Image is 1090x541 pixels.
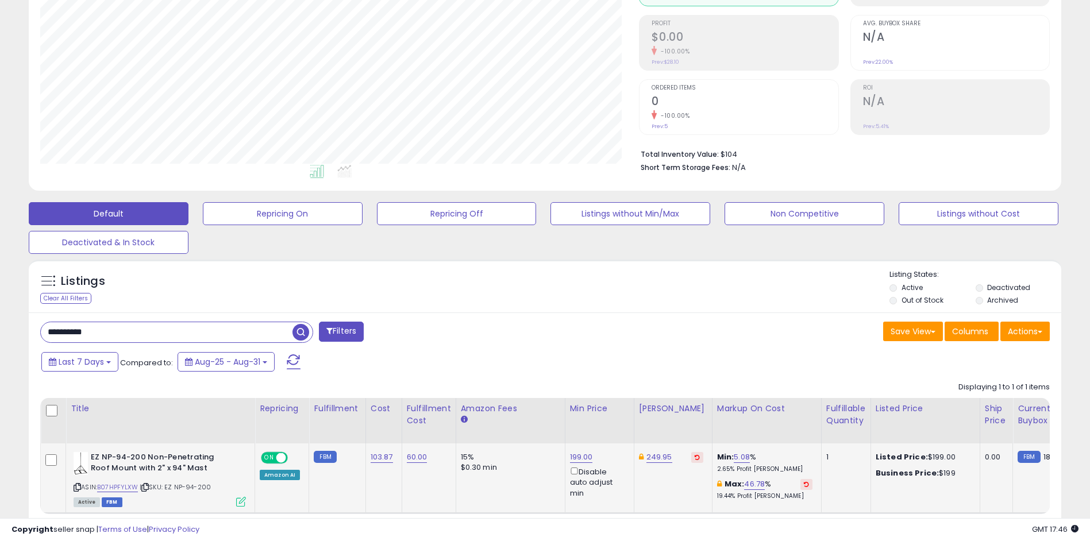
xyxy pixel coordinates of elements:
[876,452,971,462] div: $199.00
[652,59,679,65] small: Prev: $28.10
[74,452,246,505] div: ASIN:
[641,149,719,159] b: Total Inventory Value:
[40,293,91,304] div: Clear All Filters
[717,465,812,473] p: 2.65% Profit [PERSON_NAME]
[652,30,838,46] h2: $0.00
[97,482,138,492] a: B07HPFYLXW
[461,415,468,425] small: Amazon Fees.
[570,451,593,463] a: 199.00
[59,356,104,368] span: Last 7 Days
[717,479,812,500] div: %
[140,482,211,492] span: | SKU: EZ NP-94-200
[744,478,765,490] a: 46.78
[570,465,625,499] div: Disable auto adjust min
[826,452,862,462] div: 1
[1043,451,1066,462] span: 183.95
[74,452,88,475] img: 21dfYAT+C5L._SL40_.jpg
[407,451,427,463] a: 60.00
[952,326,988,337] span: Columns
[958,382,1050,393] div: Displaying 1 to 1 of 1 items
[725,478,745,489] b: Max:
[712,398,821,443] th: The percentage added to the cost of goods (COGS) that forms the calculator for Min & Max prices.
[717,492,812,500] p: 19.44% Profit [PERSON_NAME]
[286,453,305,463] span: OFF
[74,497,100,507] span: All listings currently available for purchase on Amazon
[1032,524,1079,535] span: 2025-09-9 17:46 GMT
[120,357,173,368] span: Compared to:
[29,202,188,225] button: Default
[876,451,928,462] b: Listed Price:
[646,451,672,463] a: 249.95
[98,524,147,535] a: Terms of Use
[195,356,260,368] span: Aug-25 - Aug-31
[11,524,199,535] div: seller snap | |
[889,269,1061,280] p: Listing States:
[1018,451,1040,463] small: FBM
[377,202,537,225] button: Repricing Off
[826,403,866,427] div: Fulfillable Quantity
[1000,322,1050,341] button: Actions
[41,352,118,372] button: Last 7 Days
[876,467,939,478] b: Business Price:
[863,95,1049,110] h2: N/A
[652,21,838,27] span: Profit
[71,403,250,415] div: Title
[652,85,838,91] span: Ordered Items
[876,468,971,478] div: $199
[902,283,923,292] label: Active
[260,403,304,415] div: Repricing
[717,403,816,415] div: Markup on Cost
[570,403,629,415] div: Min Price
[863,21,1049,27] span: Avg. Buybox Share
[883,322,943,341] button: Save View
[102,497,122,507] span: FBM
[863,59,893,65] small: Prev: 22.00%
[91,452,230,476] b: EZ NP-94-200 Non-Penetrating Roof Mount with 2" x 94" Mast
[985,403,1008,427] div: Ship Price
[461,462,556,473] div: $0.30 min
[657,111,690,120] small: -100.00%
[717,451,734,462] b: Min:
[29,231,188,254] button: Deactivated & In Stock
[652,95,838,110] h2: 0
[945,322,999,341] button: Columns
[876,403,975,415] div: Listed Price
[641,146,1041,160] li: $104
[734,451,750,463] a: 5.08
[319,322,364,342] button: Filters
[61,273,105,289] h5: Listings
[371,403,397,415] div: Cost
[550,202,710,225] button: Listings without Min/Max
[407,403,451,427] div: Fulfillment Cost
[260,470,300,480] div: Amazon AI
[987,283,1030,292] label: Deactivated
[717,452,812,473] div: %
[863,85,1049,91] span: ROI
[732,162,746,173] span: N/A
[371,451,393,463] a: 103.87
[262,453,276,463] span: ON
[657,47,690,56] small: -100.00%
[178,352,275,372] button: Aug-25 - Aug-31
[985,452,1004,462] div: 0.00
[314,403,360,415] div: Fulfillment
[11,524,53,535] strong: Copyright
[987,295,1018,305] label: Archived
[461,452,556,462] div: 15%
[902,295,943,305] label: Out of Stock
[1018,403,1077,427] div: Current Buybox Price
[899,202,1058,225] button: Listings without Cost
[203,202,363,225] button: Repricing On
[863,123,889,130] small: Prev: 5.41%
[314,451,336,463] small: FBM
[461,403,560,415] div: Amazon Fees
[863,30,1049,46] h2: N/A
[652,123,668,130] small: Prev: 5
[639,403,707,415] div: [PERSON_NAME]
[641,163,730,172] b: Short Term Storage Fees:
[149,524,199,535] a: Privacy Policy
[725,202,884,225] button: Non Competitive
